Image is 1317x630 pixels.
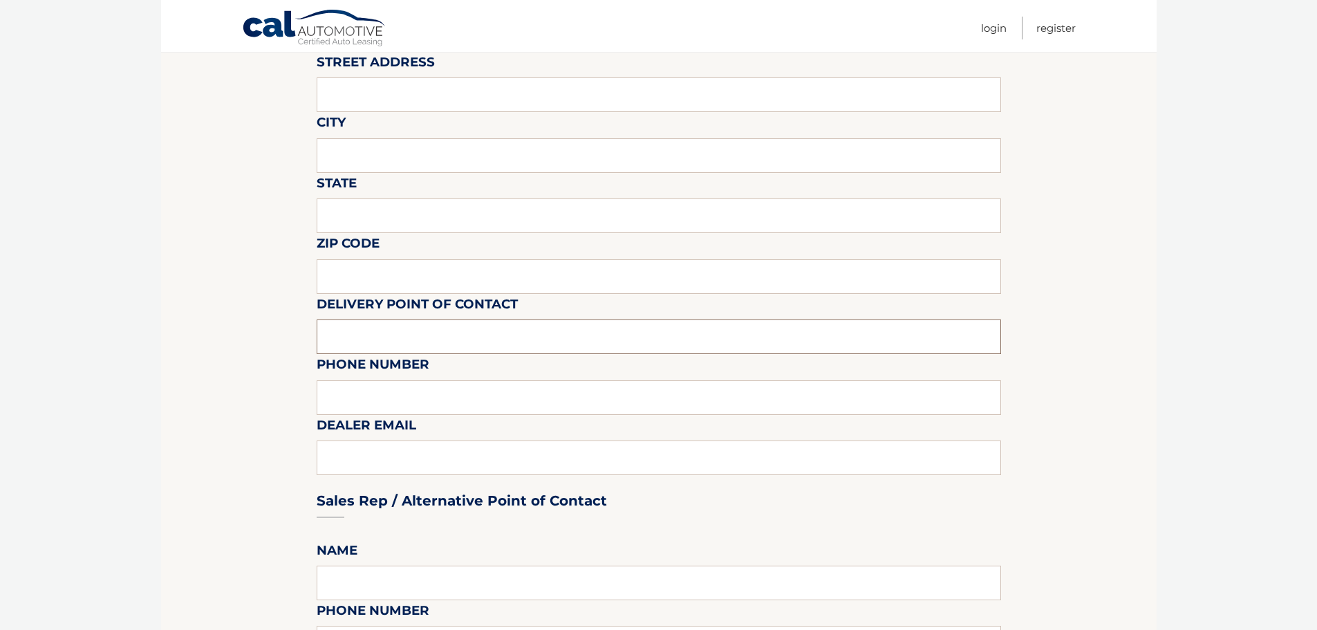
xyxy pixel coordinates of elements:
label: State [317,173,357,198]
label: Name [317,540,357,566]
label: Phone Number [317,600,429,626]
label: Zip Code [317,233,380,259]
label: Phone Number [317,354,429,380]
a: Login [981,17,1007,39]
a: Cal Automotive [242,9,387,49]
label: Delivery Point of Contact [317,294,518,319]
h3: Sales Rep / Alternative Point of Contact [317,492,607,510]
label: Dealer Email [317,415,416,441]
label: City [317,112,346,138]
label: Street Address [317,52,435,77]
a: Register [1036,17,1076,39]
